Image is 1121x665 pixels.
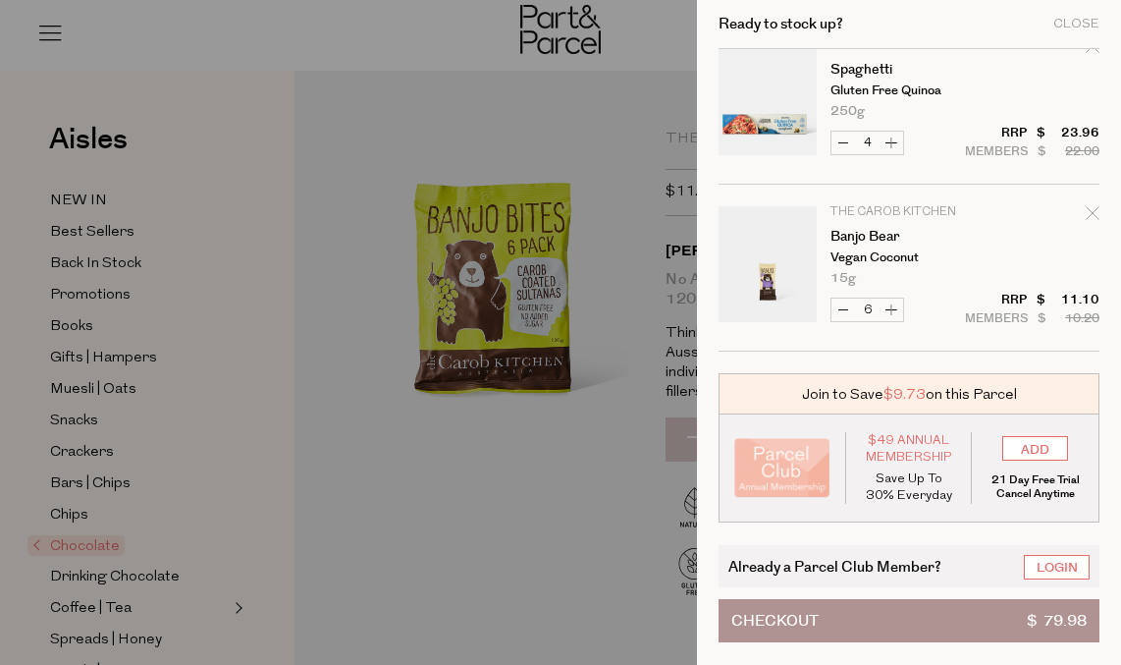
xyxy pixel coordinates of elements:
div: Remove Spaghetti [1086,36,1099,63]
p: Vegan Coconut [830,251,983,264]
span: Checkout [731,600,819,641]
p: The Carob Kitchen [830,206,983,218]
span: 15g [830,272,856,285]
div: Join to Save on this Parcel [719,373,1099,415]
span: 250g [830,105,865,118]
div: Close [1053,18,1099,30]
span: $9.73 [883,384,926,405]
input: QTY Spaghetti [855,132,880,154]
input: ADD [1002,436,1068,461]
input: QTY Banjo Bear [855,299,880,321]
span: $ 79.98 [1027,600,1087,641]
a: Spaghetti [830,63,983,77]
p: Save Up To 30% Everyday [861,471,957,504]
div: Remove Banjo Bear [1086,203,1099,230]
a: Banjo Bear [830,230,983,244]
h2: Ready to stock up? [719,17,843,31]
a: Login [1024,555,1090,580]
span: Already a Parcel Club Member? [728,555,941,578]
p: 21 Day Free Trial Cancel Anytime [987,473,1084,501]
p: Gluten Free Quinoa [830,84,983,97]
button: Checkout$ 79.98 [719,599,1099,642]
span: $49 Annual Membership [861,432,957,466]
